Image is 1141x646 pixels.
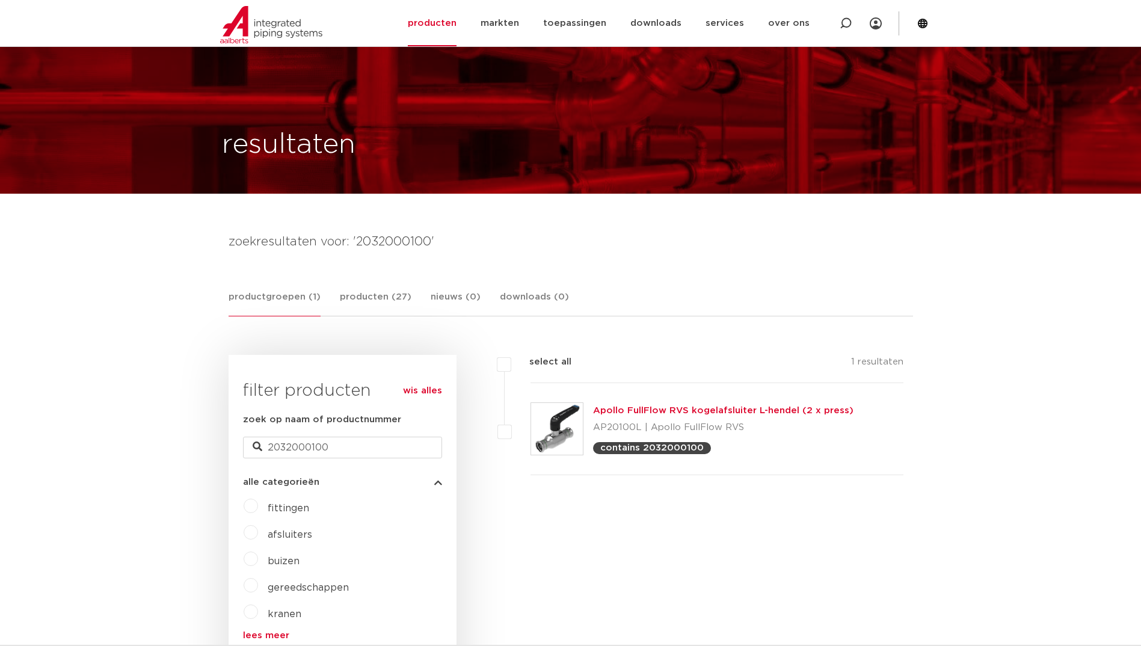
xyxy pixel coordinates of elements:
[531,403,583,455] img: Thumbnail for Apollo FullFlow RVS kogelafsluiter L-hendel (2 x press)
[229,290,321,316] a: productgroepen (1)
[243,478,442,487] button: alle categorieën
[340,290,411,316] a: producten (27)
[403,384,442,398] a: wis alles
[243,631,442,640] a: lees meer
[268,583,349,592] a: gereedschappen
[268,609,301,619] a: kranen
[593,406,853,415] a: Apollo FullFlow RVS kogelafsluiter L-hendel (2 x press)
[222,126,355,164] h1: resultaten
[593,418,853,437] p: AP20100L | Apollo FullFlow RVS
[268,530,312,540] a: afsluiters
[600,443,704,452] p: contains 2032000100
[243,437,442,458] input: zoeken
[511,355,571,369] label: select all
[243,379,442,403] h3: filter producten
[243,413,401,427] label: zoek op naam of productnummer
[229,232,913,251] h4: zoekresultaten voor: '2032000100'
[500,290,569,316] a: downloads (0)
[268,503,309,513] a: fittingen
[431,290,481,316] a: nieuws (0)
[851,355,903,374] p: 1 resultaten
[268,556,300,566] a: buizen
[243,478,319,487] span: alle categorieën
[870,10,882,37] div: my IPS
